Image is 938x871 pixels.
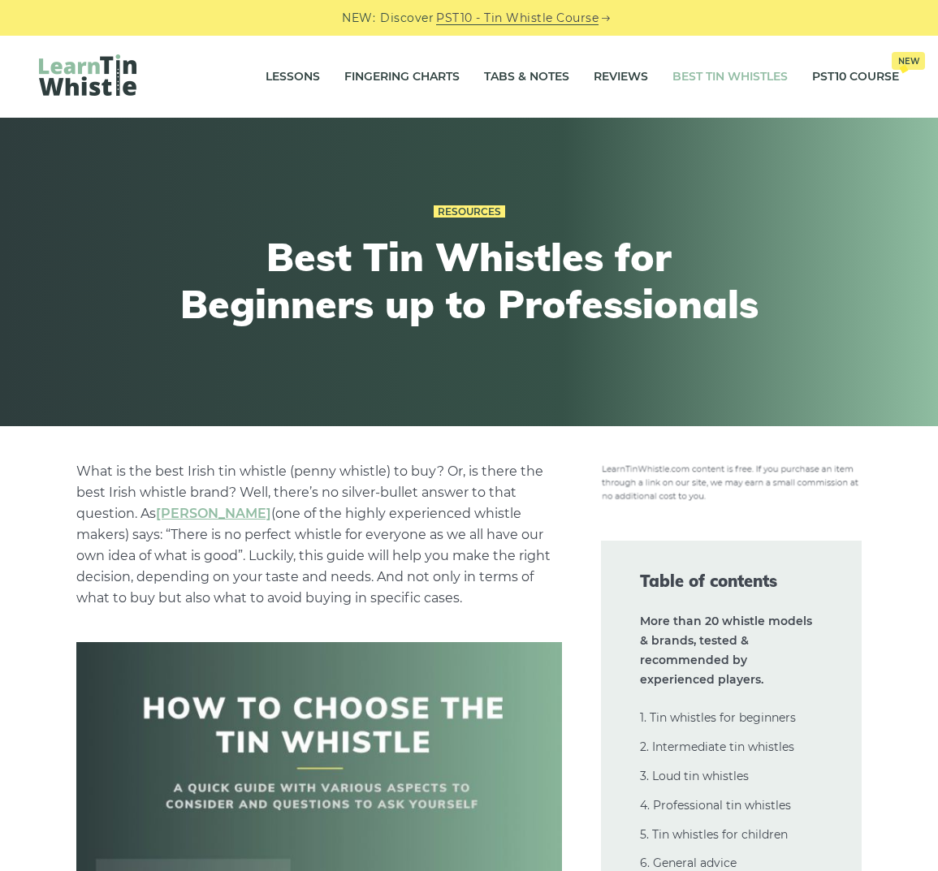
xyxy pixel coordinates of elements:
img: disclosure [601,461,862,502]
a: undefined (opens in a new tab) [156,506,271,521]
a: Reviews [594,57,648,97]
a: PST10 CourseNew [812,57,899,97]
span: New [892,52,925,70]
a: Tabs & Notes [484,57,569,97]
a: Fingering Charts [344,57,460,97]
strong: More than 20 whistle models & brands, tested & recommended by experienced players. [640,614,812,686]
a: Best Tin Whistles [672,57,788,97]
img: LearnTinWhistle.com [39,54,136,96]
span: Table of contents [640,570,823,593]
h1: Best Tin Whistles for Beginners up to Professionals [171,234,768,327]
a: 4. Professional tin whistles [640,798,791,813]
a: 1. Tin whistles for beginners [640,710,796,725]
p: What is the best Irish tin whistle (penny whistle) to buy? Or, is there the best Irish whistle br... [76,461,562,609]
a: 2. Intermediate tin whistles [640,739,794,754]
a: 3. Loud tin whistles [640,769,749,783]
a: Lessons [266,57,320,97]
a: Resources [434,205,505,218]
a: 5. Tin whistles for children [640,827,788,842]
a: 6. General advice [640,856,737,870]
